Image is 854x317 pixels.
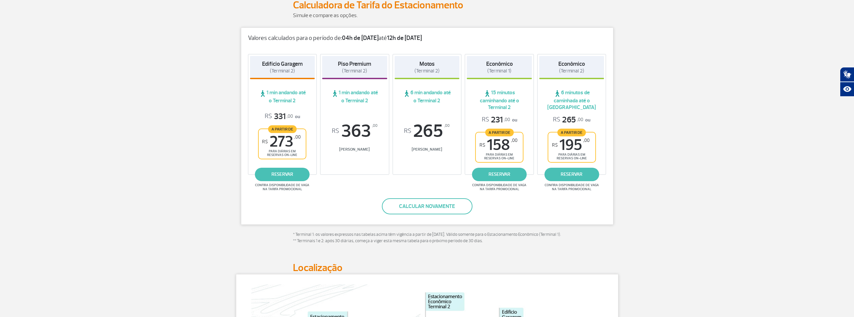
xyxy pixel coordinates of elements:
[262,60,303,67] strong: Edifício Garagem
[485,128,514,136] span: A partir de
[480,138,517,153] span: 158
[265,111,293,122] span: 331
[471,183,528,191] span: Confira disponibilidade de vaga na tarifa promocional
[557,128,586,136] span: A partir de
[268,125,297,133] span: A partir de
[293,231,561,245] p: * Terminal 1: os valores expressos nas tabelas acima têm vigência a partir de [DATE]. Válido some...
[338,60,371,67] strong: Piso Premium
[248,35,606,42] p: Valores calculados para o período de: até
[255,168,310,181] a: reservar
[270,68,295,74] span: (Terminal 2)
[553,115,590,125] p: ou
[539,89,604,111] span: 6 minutos de caminhada até o [GEOGRAPHIC_DATA]
[322,89,387,104] span: 1 min andando até o Terminal 2
[250,89,315,104] span: 1 min andando até o Terminal 2
[583,138,590,143] sup: ,00
[265,111,300,122] p: ou
[342,68,367,74] span: (Terminal 2)
[444,122,450,129] sup: ,00
[254,183,310,191] span: Confira disponibilidade de vaga na tarifa promocional
[293,11,561,19] p: Simule e compare as opções.
[387,34,422,42] strong: 12h de [DATE]
[554,153,590,160] span: para diárias em reservas on-line
[264,149,300,157] span: para diárias em reservas on-line
[262,134,301,149] span: 273
[511,138,517,143] sup: ,00
[552,142,558,148] sup: R$
[322,122,387,140] span: 363
[840,67,854,97] div: Plugin de acessibilidade da Hand Talk.
[482,115,517,125] p: ou
[395,122,460,140] span: 265
[332,127,339,135] sup: R$
[414,68,440,74] span: (Terminal 2)
[372,122,378,129] sup: ,00
[395,89,460,104] span: 6 min andando até o Terminal 2
[395,147,460,152] span: [PERSON_NAME]
[419,60,435,67] strong: Motos
[558,60,585,67] strong: Econômico
[467,89,532,111] span: 15 minutos caminhando até o Terminal 2
[553,115,583,125] span: 265
[294,134,301,140] sup: ,00
[262,139,268,145] sup: R$
[293,262,561,274] h2: Localização
[487,68,511,74] span: (Terminal 1)
[840,82,854,97] button: Abrir recursos assistivos.
[544,168,599,181] a: reservar
[552,138,590,153] span: 195
[482,153,517,160] span: para diárias em reservas on-line
[472,168,527,181] a: reservar
[482,115,510,125] span: 231
[480,142,485,148] sup: R$
[544,183,600,191] span: Confira disponibilidade de vaga na tarifa promocional
[404,127,411,135] sup: R$
[322,147,387,152] span: [PERSON_NAME]
[840,67,854,82] button: Abrir tradutor de língua de sinais.
[342,34,379,42] strong: 04h de [DATE]
[486,60,513,67] strong: Econômico
[382,198,472,214] button: Calcular novamente
[559,68,584,74] span: (Terminal 2)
